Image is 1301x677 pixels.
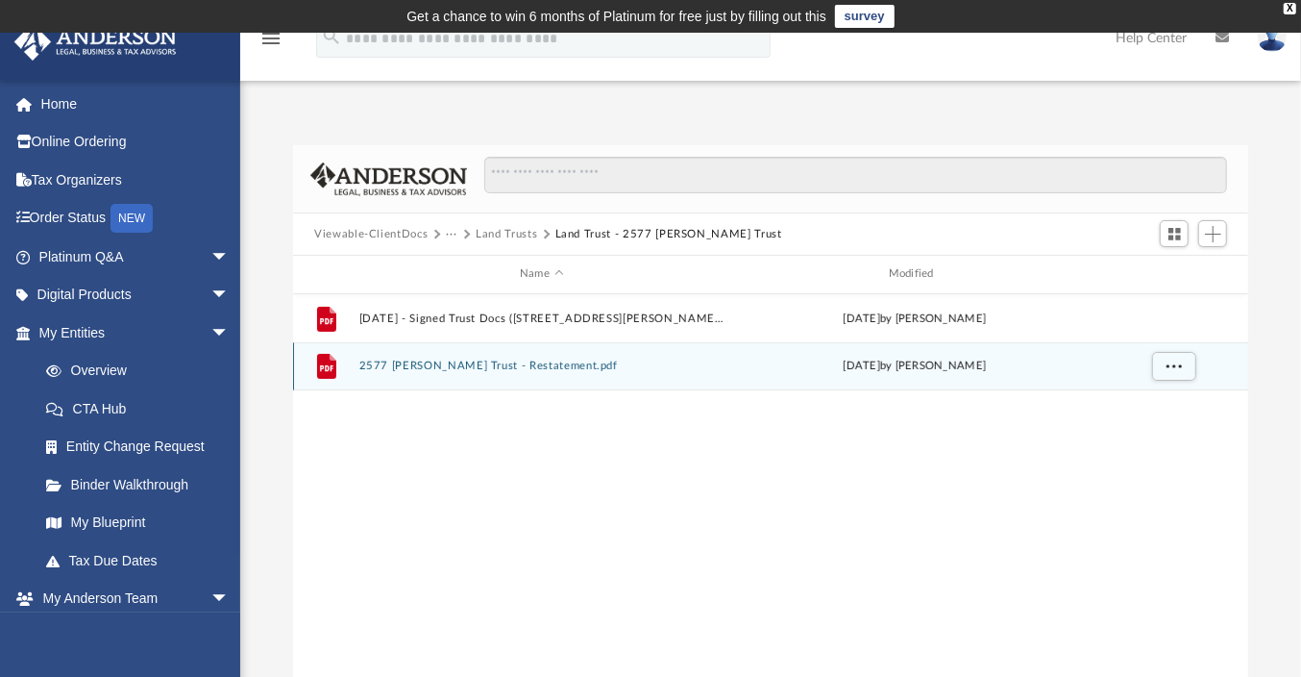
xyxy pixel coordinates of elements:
[259,37,282,50] a: menu
[27,352,258,390] a: Overview
[259,27,282,50] i: menu
[210,238,249,277] span: arrow_drop_down
[314,226,428,243] button: Viewable-ClientDocs
[9,23,183,61] img: Anderson Advisors Platinum Portal
[835,5,895,28] a: survey
[321,26,342,47] i: search
[210,276,249,315] span: arrow_drop_down
[732,310,1097,327] div: [DATE] by [PERSON_NAME]
[406,5,826,28] div: Get a chance to win 6 months of Platinum for free just by filling out this
[358,265,724,283] div: Name
[1198,220,1227,247] button: Add
[476,226,537,243] button: Land Trusts
[13,580,249,618] a: My Anderson Teamarrow_drop_down
[13,238,258,276] a: Platinum Q&Aarrow_drop_down
[27,465,258,504] a: Binder Walkthrough
[446,226,458,243] button: ···
[1284,3,1296,14] div: close
[27,389,258,428] a: CTA Hub
[27,504,249,542] a: My Blueprint
[1160,220,1189,247] button: Switch to Grid View
[555,226,782,243] button: Land Trust - 2577 [PERSON_NAME] Trust
[1258,24,1287,52] img: User Pic
[27,428,258,466] a: Entity Change Request
[1105,265,1240,283] div: id
[27,541,258,580] a: Tax Due Dates
[13,161,258,199] a: Tax Organizers
[732,358,1097,375] div: [DATE] by [PERSON_NAME]
[302,265,350,283] div: id
[1152,352,1196,381] button: More options
[13,123,258,162] a: Online Ordering
[110,204,153,233] div: NEW
[13,199,258,238] a: Order StatusNEW
[359,313,724,325] button: [DATE] - Signed Trust Docs ([STREET_ADDRESS][PERSON_NAME] Trust).pdf
[13,85,258,123] a: Home
[210,313,249,353] span: arrow_drop_down
[13,276,258,314] a: Digital Productsarrow_drop_down
[210,580,249,619] span: arrow_drop_down
[13,313,258,352] a: My Entitiesarrow_drop_down
[484,157,1227,193] input: Search files and folders
[732,265,1097,283] div: Modified
[359,360,724,372] button: 2577 [PERSON_NAME] Trust - Restatement.pdf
